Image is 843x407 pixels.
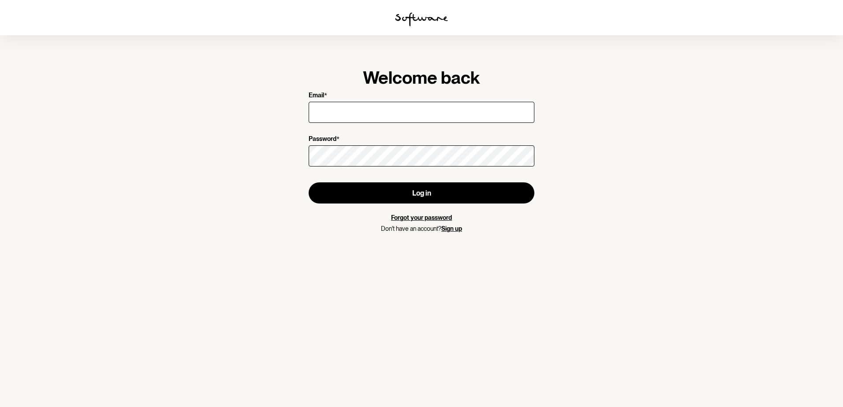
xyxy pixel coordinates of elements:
[309,92,324,100] p: Email
[309,135,336,144] p: Password
[309,225,534,233] p: Don't have an account?
[391,214,452,221] a: Forgot your password
[309,182,534,203] button: Log in
[395,12,448,26] img: software logo
[441,225,462,232] a: Sign up
[309,67,534,88] h1: Welcome back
